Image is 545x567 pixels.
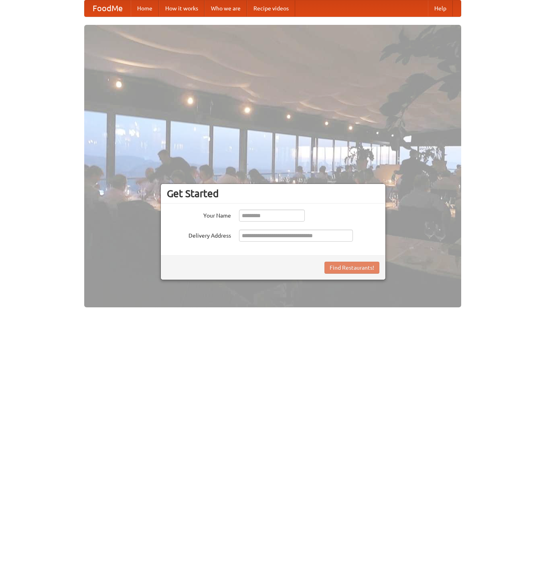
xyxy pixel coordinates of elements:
[324,262,379,274] button: Find Restaurants!
[167,188,379,200] h3: Get Started
[167,210,231,220] label: Your Name
[131,0,159,16] a: Home
[247,0,295,16] a: Recipe videos
[167,230,231,240] label: Delivery Address
[205,0,247,16] a: Who we are
[85,0,131,16] a: FoodMe
[428,0,453,16] a: Help
[159,0,205,16] a: How it works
